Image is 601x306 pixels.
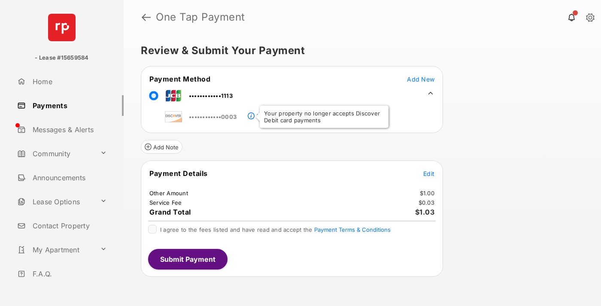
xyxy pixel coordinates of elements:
[418,199,435,206] td: $0.03
[14,143,97,164] a: Community
[14,119,124,140] a: Messages & Alerts
[35,54,88,62] p: - Lease #15659584
[260,106,389,128] div: Your property no longer accepts Discover Debit card payments
[48,14,76,41] img: svg+xml;base64,PHN2ZyB4bWxucz0iaHR0cDovL3d3dy53My5vcmcvMjAwMC9zdmciIHdpZHRoPSI2NCIgaGVpZ2h0PSI2NC...
[14,215,124,236] a: Contact Property
[14,95,124,116] a: Payments
[141,140,182,154] button: Add Note
[189,92,233,99] span: ••••••••••••1113
[149,189,188,197] td: Other Amount
[141,45,577,56] h5: Review & Submit Your Payment
[149,169,208,178] span: Payment Details
[148,249,228,270] button: Submit Payment
[149,208,191,216] span: Grand Total
[14,167,124,188] a: Announcements
[14,191,97,212] a: Lease Options
[407,76,434,83] span: Add New
[14,264,124,284] a: F.A.Q.
[14,239,97,260] a: My Apartment
[419,189,435,197] td: $1.00
[149,75,210,83] span: Payment Method
[14,71,124,92] a: Home
[160,226,391,233] span: I agree to the fees listed and have read and accept the
[149,199,182,206] td: Service Fee
[314,226,391,233] button: I agree to the fees listed and have read and accept the
[156,12,245,22] strong: One Tap Payment
[255,106,327,121] a: Payment Method Unavailable
[407,75,434,83] button: Add New
[423,170,434,177] span: Edit
[423,169,434,178] button: Edit
[415,208,435,216] span: $1.03
[189,113,237,120] span: ••••••••••••0003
